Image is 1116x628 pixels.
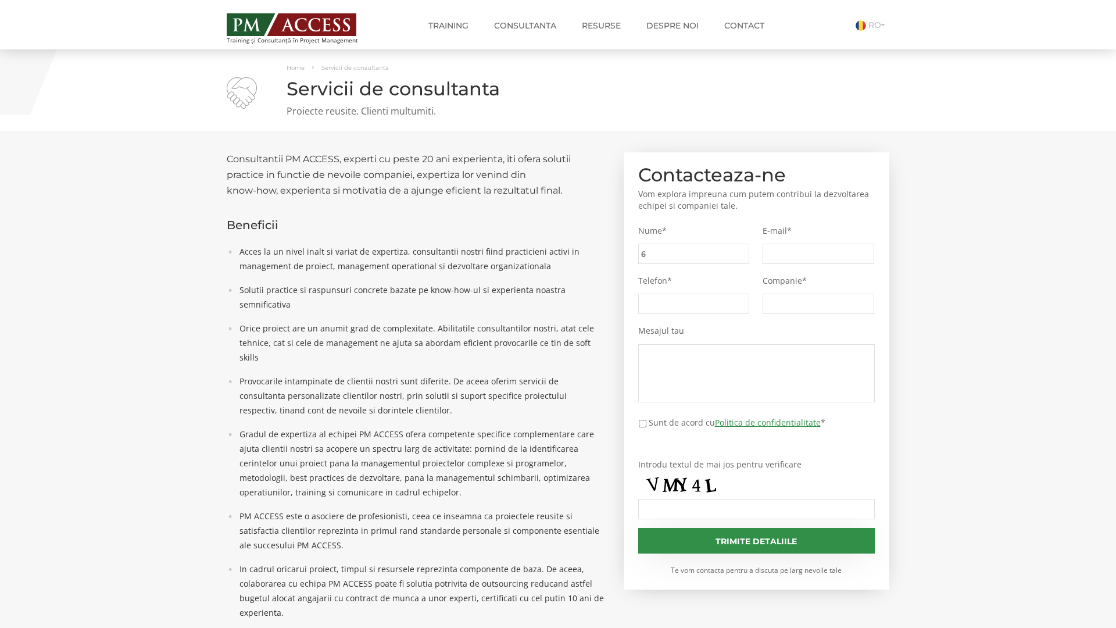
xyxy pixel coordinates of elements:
label: Sunt de acord cu * [649,416,825,429]
p: Vom explora impreuna cum putem contribui la dezvoltarea echipei si companiei tale. [638,188,875,212]
a: Contact [716,14,773,37]
img: Romana [856,20,866,31]
a: Resurse [573,14,629,37]
span: Training și Consultanță în Project Management [227,37,380,44]
li: Acces la un nivel inalt si variat de expertiza, consultantii nostri fiind practicieni activi in m... [234,244,606,273]
small: Te vom contacta pentru a discuta pe larg nevoile tale [638,565,875,575]
label: Telefon [638,276,750,286]
h2: Contacteaza-ne [638,167,875,183]
h2: Consultantii PM ACCESS, experti cu peste 20 ani experienta, iti ofera solutii practice in functie... [227,151,606,198]
label: Companie [763,276,874,286]
li: PM ACCESS este o asociere de profesionisti, ceea ce inseamna ca proiectele reusite si satisfactia... [234,509,606,552]
label: E-mail [763,226,874,236]
a: Politica de confidentialitate [715,417,821,428]
li: Gradul de expertiza al echipei PM ACCESS ofera competente specifice complementare care ajuta clie... [234,427,606,499]
a: Consultanta [485,14,565,37]
li: Provocarile intampinate de clientii nostri sunt diferite. De aceea oferim servicii de consultanta... [234,374,606,418]
label: Nume [638,226,750,236]
a: Training [420,14,477,37]
li: Solutii practice si raspunsuri concrete bazate pe know-how-ul si experienta noastra semnificativa [234,283,606,312]
label: Introdu textul de mai jos pentru verificare [638,459,875,470]
span: Servicii de consultanta [321,64,389,72]
a: RO [856,20,889,30]
p: Proiecte reusite. Clienti multumiti. [227,105,889,118]
h3: Beneficii [227,219,606,231]
label: Mesajul tau [638,326,875,336]
h1: Servicii de consultanta [227,78,889,99]
a: Despre noi [638,14,707,37]
input: Trimite detaliile [638,528,875,554]
li: In cadrul oricarui proiect, timpul si resursele reprezinta componente de baza. De aceea, colabora... [234,562,606,620]
img: PM ACCESS - Echipa traineri si consultanti certificati PMP: Narciss Popescu, Mihai Olaru, Monica ... [227,13,356,36]
li: Orice proiect are un anumit grad de complexitate. Abilitatile consultantilor nostri, atat cele te... [234,321,606,365]
a: Home [287,64,305,72]
a: Training și Consultanță în Project Management [227,10,380,44]
img: Servicii de consultanta [227,77,257,109]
